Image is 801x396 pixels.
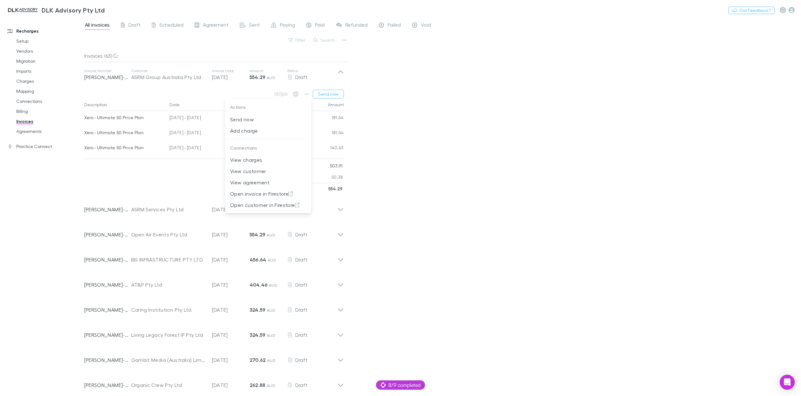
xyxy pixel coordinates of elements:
p: Add charge [230,127,306,135]
a: Open invoice in Firestore [225,190,311,196]
a: View agreement [225,179,311,185]
li: Send now [225,114,311,125]
p: Connections [225,142,311,155]
li: View agreement [225,177,311,188]
p: Actions [225,101,311,114]
li: Open invoice in Firestore [225,188,311,199]
li: View charges [225,154,311,166]
p: Open customer in Firestore [230,201,306,209]
li: Open customer in Firestore [225,199,311,211]
li: View customer [225,166,311,177]
a: View customer [225,167,311,173]
p: View customer [230,167,306,175]
p: Open invoice in Firestore [230,190,306,198]
a: Open customer in Firestore [225,201,311,207]
p: Send now [230,116,306,123]
div: Open Intercom Messenger [780,375,795,390]
p: View agreement [230,179,306,186]
li: Add charge [225,125,311,136]
a: View charges [225,156,311,162]
p: View charges [230,156,306,164]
